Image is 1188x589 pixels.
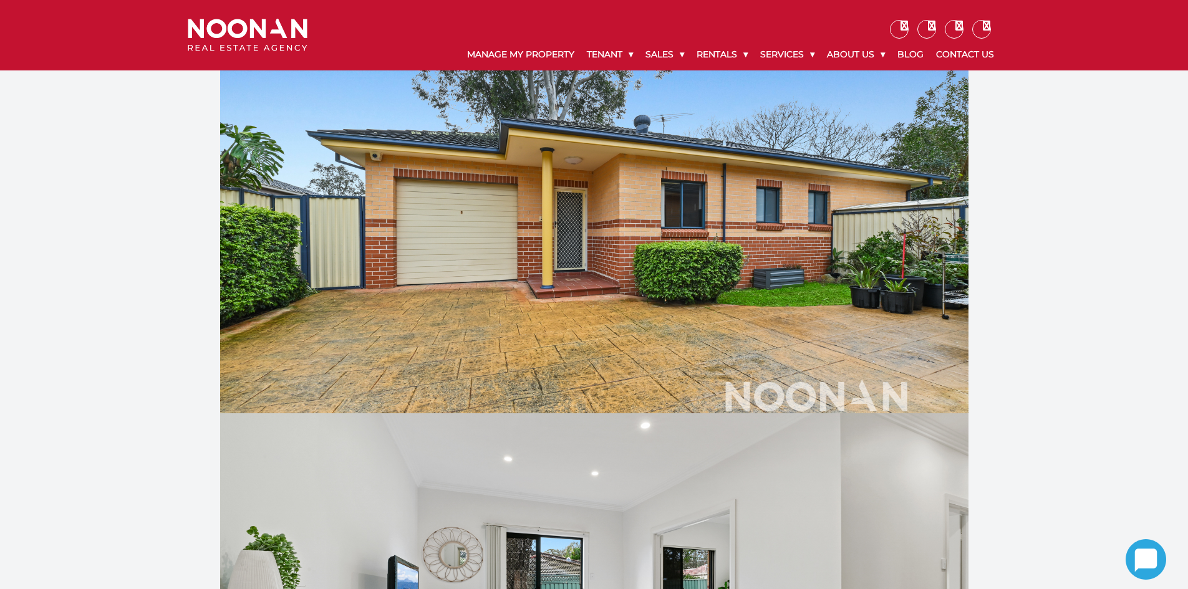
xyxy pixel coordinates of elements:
a: Contact Us [930,39,1000,70]
a: Services [754,39,821,70]
a: Manage My Property [461,39,581,70]
a: Rentals [690,39,754,70]
a: About Us [821,39,891,70]
a: Blog [891,39,930,70]
a: Sales [639,39,690,70]
a: Tenant [581,39,639,70]
img: Noonan Real Estate Agency [188,19,307,52]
